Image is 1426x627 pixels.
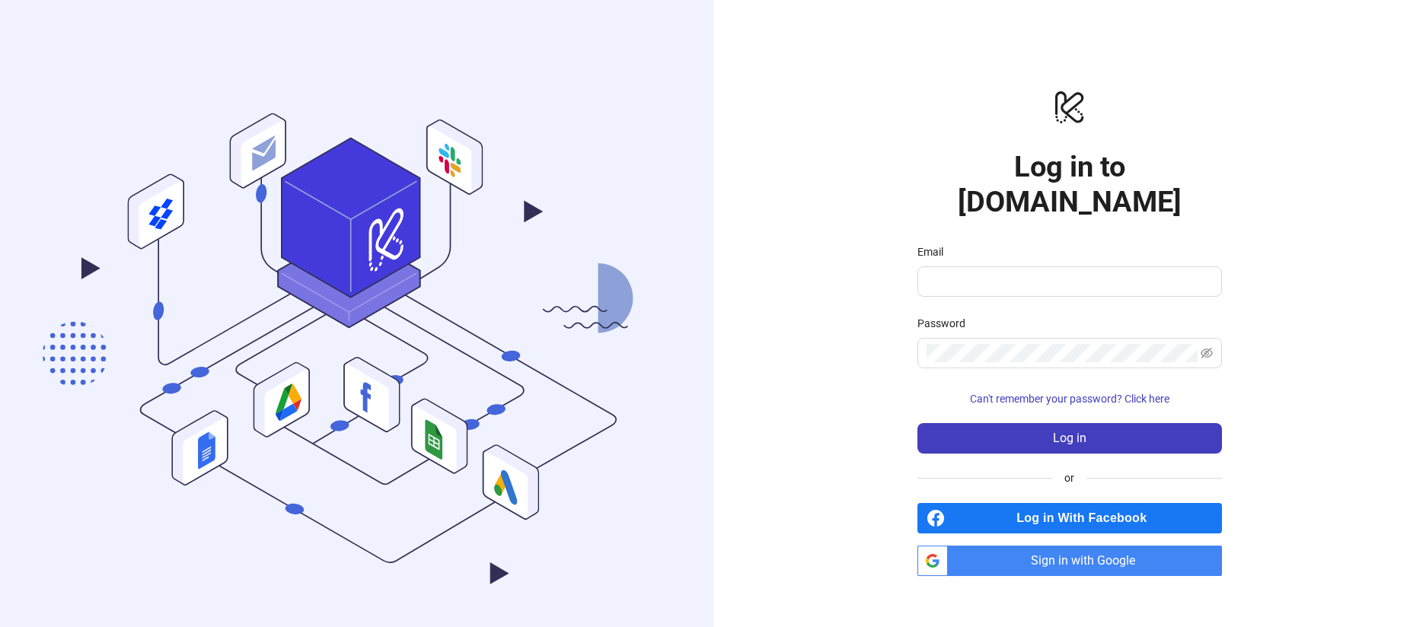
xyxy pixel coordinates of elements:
[954,546,1222,576] span: Sign in with Google
[927,344,1198,362] input: Password
[917,546,1222,576] a: Sign in with Google
[917,149,1222,219] h1: Log in to [DOMAIN_NAME]
[917,387,1222,411] button: Can't remember your password? Click here
[917,243,953,260] label: Email
[917,423,1222,454] button: Log in
[917,393,1222,405] a: Can't remember your password? Click here
[1052,469,1086,486] span: or
[1201,347,1213,359] span: eye-invisible
[917,503,1222,533] a: Log in With Facebook
[927,272,1210,291] input: Email
[917,315,975,332] label: Password
[951,503,1222,533] span: Log in With Facebook
[1053,431,1086,445] span: Log in
[970,393,1169,405] span: Can't remember your password? Click here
